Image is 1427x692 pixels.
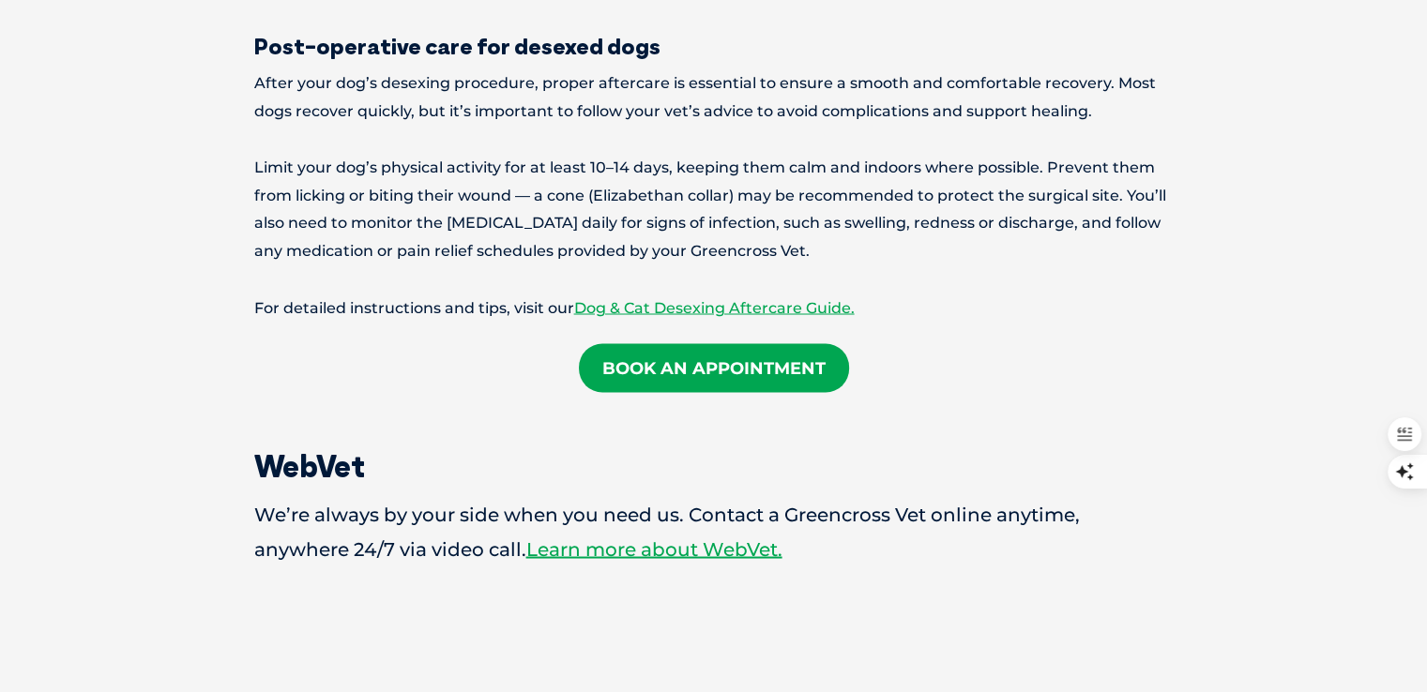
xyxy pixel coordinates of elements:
[254,69,1174,126] p: After your dog’s desexing procedure, proper aftercare is essential to ensure a smooth and comfort...
[254,154,1174,265] p: Limit your dog’s physical activity for at least 10–14 days, keeping them calm and indoors where p...
[579,343,849,392] a: Book an Appointment
[254,450,1174,480] h2: WebVet
[254,293,1174,322] p: For detailed instructions and tips, visit our
[254,497,1174,566] p: We’re always by your side when you need us. Contact a Greencross Vet online anytime, anywhere 24/...
[526,537,782,560] a: Learn more about WebVet.
[574,298,855,316] a: Dog & Cat Desexing Aftercare Guide.
[254,35,1174,57] h3: Post-operative care for desexed dogs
